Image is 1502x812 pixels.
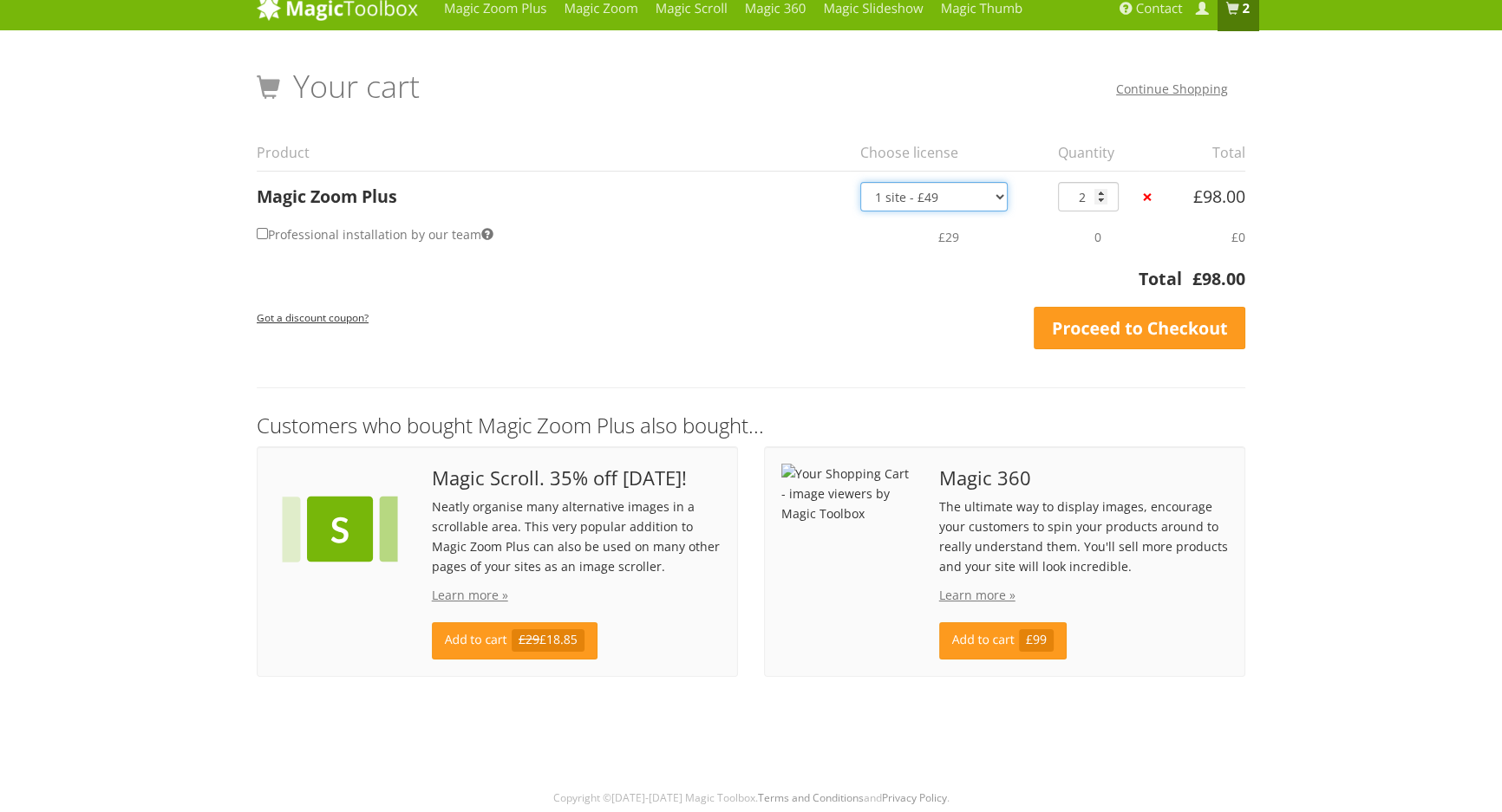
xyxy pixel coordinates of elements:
a: Privacy Policy [882,790,947,805]
th: Total [1172,134,1245,171]
th: Product [257,134,850,171]
a: × [1139,188,1157,206]
img: Your Shopping Cart - image viewers by Magic Toolbox [274,464,406,595]
h3: Customers who bought Magic Zoom Plus also bought... [257,414,1245,437]
a: Terms and Conditions [758,790,864,805]
bdi: 98.00 [1193,185,1245,208]
td: £29 [850,211,1048,262]
a: Add to cart£29£18.85 [432,622,598,659]
span: Magic Scroll. 35% off [DATE]! [432,468,721,488]
th: Choose license [850,134,1048,171]
span: £18.85 [512,629,585,652]
s: £29 [519,632,539,648]
th: Total [257,266,1182,302]
bdi: 98.00 [1192,267,1245,290]
img: Your Shopping Cart - image viewers by Magic Toolbox [781,464,913,523]
th: Quantity [1048,134,1139,171]
span: £99 [1019,629,1055,652]
input: Professional installation by our team [257,228,268,239]
a: Proceed to Checkout [1034,307,1245,350]
h1: Your cart [257,69,420,104]
td: 0 [1048,211,1139,262]
span: £0 [1231,229,1245,245]
a: Got a discount coupon? [257,302,369,331]
a: Learn more » [432,587,508,603]
label: Professional installation by our team [257,222,493,247]
a: Add to cart£99 [939,622,1068,659]
p: Neatly organise many alternative images in a scrollable area. This very popular addition to Magic... [432,497,721,576]
span: £ [1192,267,1202,290]
small: Got a discount coupon? [257,310,369,324]
a: Continue Shopping [1116,81,1228,97]
span: Magic 360 [939,468,1228,488]
input: Qty [1058,182,1119,211]
a: Learn more » [939,587,1015,603]
a: Magic Zoom Plus [257,185,397,208]
p: The ultimate way to display images, encourage your customers to spin your products around to real... [939,497,1228,576]
span: £ [1193,185,1203,208]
